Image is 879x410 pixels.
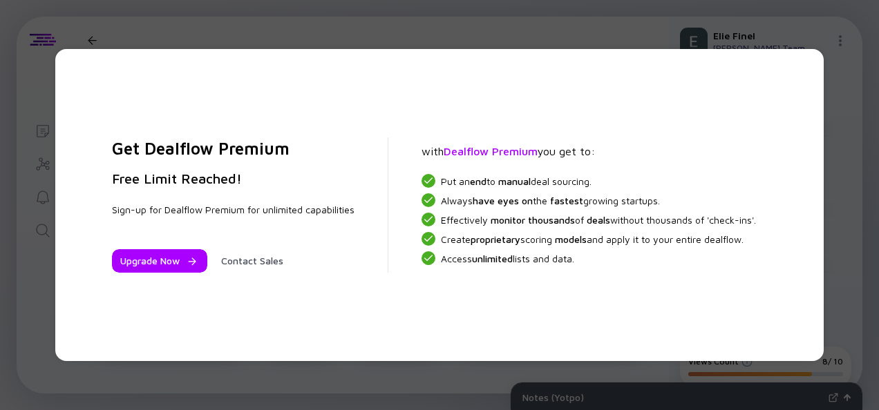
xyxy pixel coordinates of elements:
[587,214,610,226] span: deals
[213,249,292,273] button: Contact Sales
[422,145,595,157] span: with you get to:
[473,195,533,206] span: have eyes on
[112,204,355,216] div: Sign-up for Dealflow Premium for unlimited capabilities
[112,249,207,273] button: Upgrade Now
[441,233,744,245] span: Create scoring and apply it to your entire dealflow.
[112,137,355,159] h2: Get Dealflow Premium
[555,233,587,245] span: models
[491,214,575,226] span: monitor thousands
[112,170,355,187] h3: Free Limit Reached!
[471,233,520,245] span: proprietary
[441,195,660,206] span: Always the growing startups.
[444,145,538,157] span: Dealflow Premium
[472,253,513,264] span: unlimited
[498,175,531,187] span: manual
[441,214,756,226] span: Effectively of without thousands of 'check-ins'.
[441,175,592,187] span: Put an to deal sourcing.
[441,253,574,264] span: Access lists and data.
[470,175,486,187] span: end
[550,195,583,206] span: fastest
